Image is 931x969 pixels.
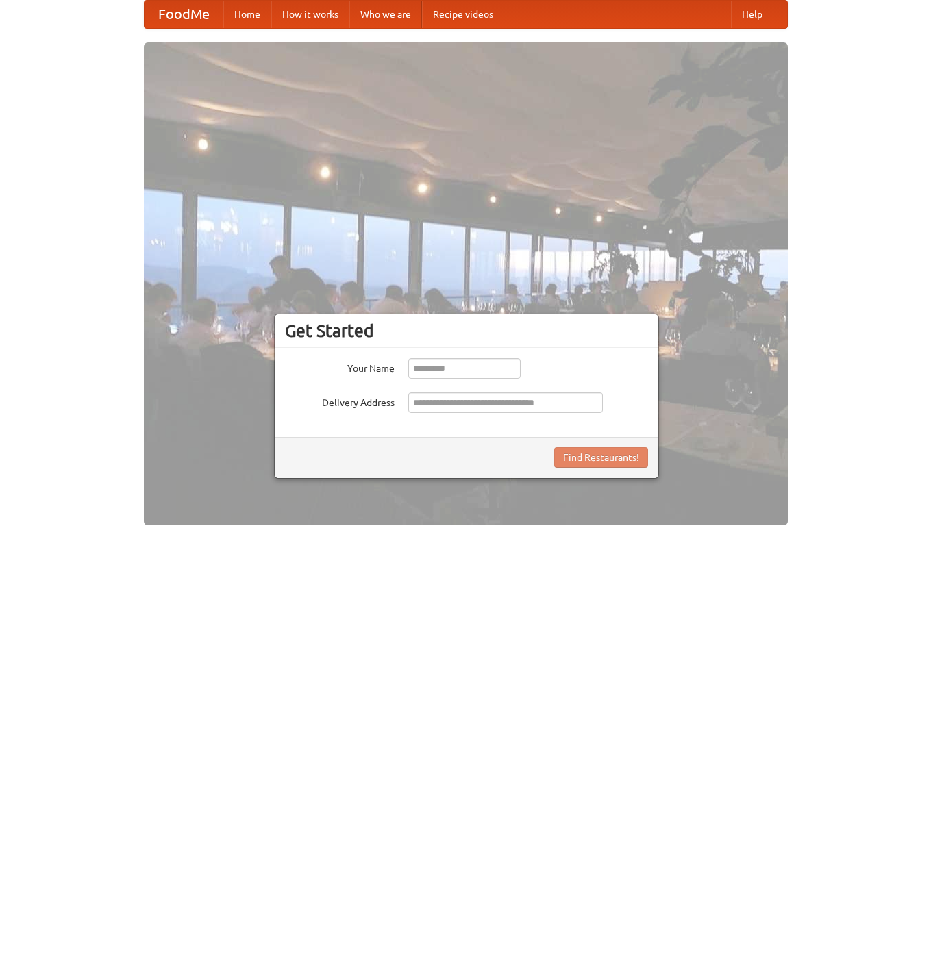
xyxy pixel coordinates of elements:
[349,1,422,28] a: Who we are
[285,358,395,375] label: Your Name
[145,1,223,28] a: FoodMe
[223,1,271,28] a: Home
[422,1,504,28] a: Recipe videos
[285,320,648,341] h3: Get Started
[554,447,648,468] button: Find Restaurants!
[731,1,773,28] a: Help
[271,1,349,28] a: How it works
[285,392,395,410] label: Delivery Address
